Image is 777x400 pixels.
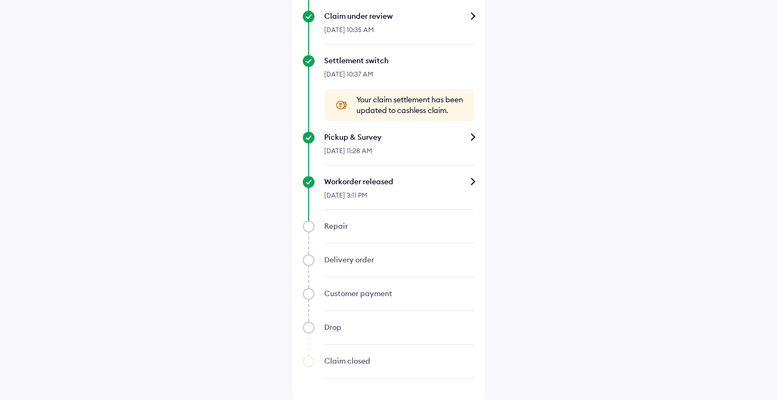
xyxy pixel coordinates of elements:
div: [DATE] 10:35 AM [324,21,474,44]
div: Pickup & Survey [324,132,474,142]
div: Claim closed [324,356,474,366]
span: Your claim settlement has been updated to cashless claim. [356,94,464,116]
div: Settlement switch [324,55,474,66]
div: Claim under review [324,11,474,21]
div: Workorder released [324,176,474,187]
div: [DATE] 10:37 AM [324,66,474,89]
div: Drop [324,322,474,333]
div: [DATE] 3:11 PM [324,187,474,210]
div: Delivery order [324,254,474,265]
div: Repair [324,221,474,231]
div: [DATE] 11:28 AM [324,142,474,165]
div: Customer payment [324,288,474,299]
